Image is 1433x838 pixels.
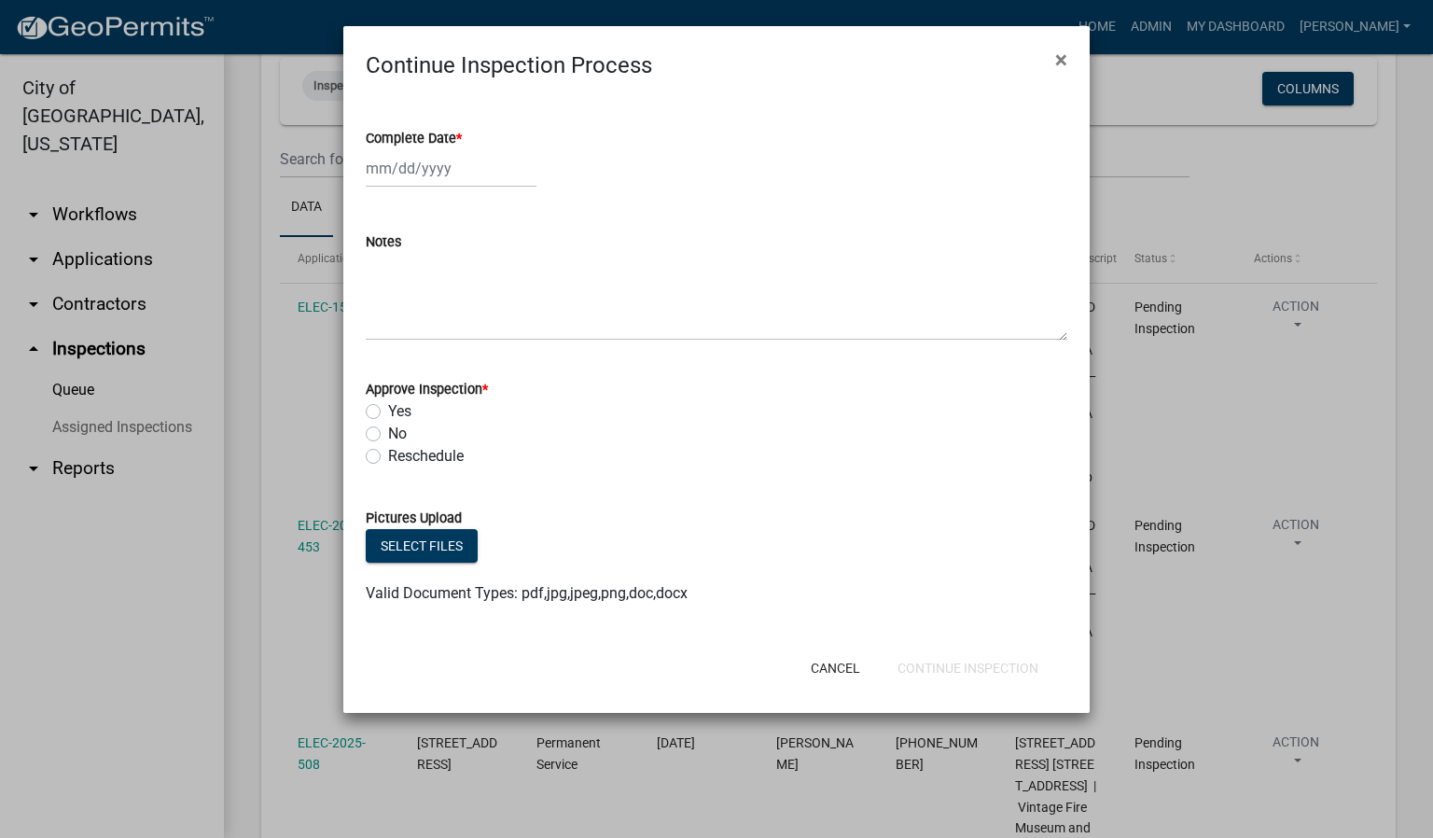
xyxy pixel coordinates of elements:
[388,400,411,423] label: Yes
[883,651,1053,685] button: Continue Inspection
[388,445,464,468] label: Reschedule
[366,529,478,563] button: Select files
[366,384,488,397] label: Approve Inspection
[796,651,875,685] button: Cancel
[366,133,462,146] label: Complete Date
[1040,34,1082,86] button: Close
[1055,47,1067,73] span: ×
[388,423,407,445] label: No
[366,512,462,525] label: Pictures Upload
[366,584,688,602] span: Valid Document Types: pdf,jpg,jpeg,png,doc,docx
[366,49,652,82] h4: Continue Inspection Process
[366,149,536,188] input: mm/dd/yyyy
[366,236,401,249] label: Notes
